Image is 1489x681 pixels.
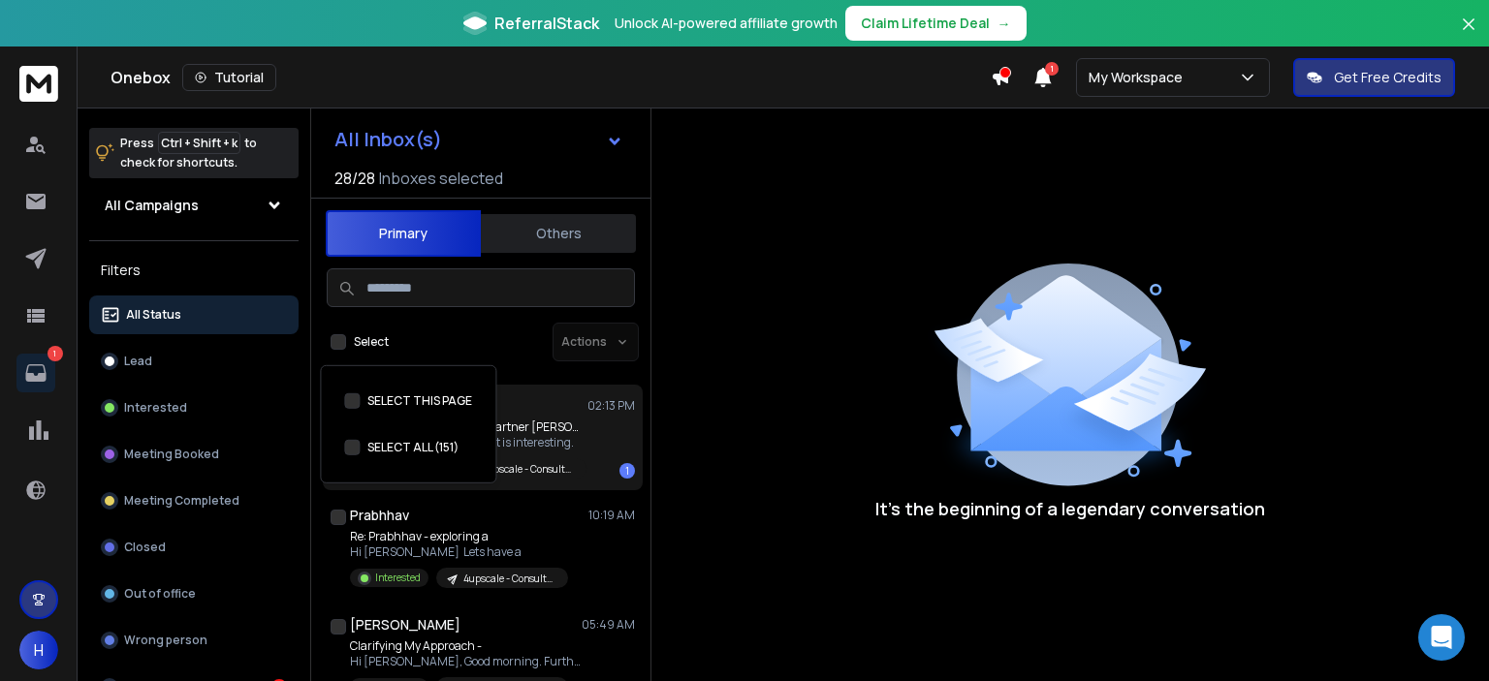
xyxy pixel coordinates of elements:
button: All Campaigns [89,186,299,225]
p: Out of office [124,586,196,602]
p: 4upscale - Consultant - 1 [482,462,575,477]
h1: [PERSON_NAME] [350,615,460,635]
h1: All Inbox(s) [334,130,442,149]
p: It’s the beginning of a legendary conversation [875,495,1265,522]
p: Interested [375,571,421,585]
label: SELECT THIS PAGE [367,393,472,409]
p: Unlock AI-powered affiliate growth [615,14,838,33]
p: 05:49 AM [582,617,635,633]
button: Tutorial [182,64,276,91]
button: H [19,631,58,669]
h3: Filters [89,257,299,284]
button: All Inbox(s) [319,120,639,159]
span: → [998,14,1011,33]
p: Closed [124,540,166,555]
p: Meeting Completed [124,493,239,509]
button: Lead [89,342,299,381]
button: Meeting Completed [89,481,299,520]
button: All Status [89,295,299,334]
p: Lead [124,354,152,369]
span: 1 [1045,62,1059,76]
p: 02:13 PM [587,398,635,414]
button: Close banner [1456,12,1481,58]
p: Re: Prabhhav - exploring a [350,529,568,544]
a: 1 [16,354,55,392]
span: 28 / 28 [334,167,375,190]
button: Interested [89,388,299,427]
div: Open Intercom Messenger [1418,614,1465,661]
button: Others [481,212,636,255]
h1: Prabhhav [350,506,409,525]
p: 1 [48,346,63,361]
h3: Inboxes selected [379,167,503,190]
p: Hi [PERSON_NAME], Good morning. Further [350,654,583,669]
p: Press to check for shortcuts. [120,134,257,172]
button: Meeting Booked [89,435,299,474]
div: Onebox [111,64,991,91]
p: My Workspace [1089,68,1190,87]
p: Hi [PERSON_NAME] Lets have a [350,544,568,560]
label: Select [354,334,389,350]
label: SELECT ALL (151) [367,440,459,455]
button: Claim Lifetime Deal→ [845,6,1027,41]
h1: All Campaigns [105,196,199,215]
p: Get Free Credits [1334,68,1441,87]
p: 4upscale - Consultant - 1 [463,572,556,586]
p: Wrong person [124,633,207,648]
span: ReferralStack [494,12,599,35]
p: All Status [126,307,181,323]
button: Get Free Credits [1293,58,1455,97]
span: Ctrl + Shift + k [158,132,240,154]
button: Primary [326,210,481,257]
p: Clarifying My Approach - [350,638,583,654]
button: Closed [89,528,299,567]
button: Out of office [89,574,299,613]
p: 10:19 AM [588,508,635,523]
p: Interested [124,400,187,416]
div: 1 [619,463,635,479]
button: Wrong person [89,621,299,660]
p: Meeting Booked [124,447,219,462]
